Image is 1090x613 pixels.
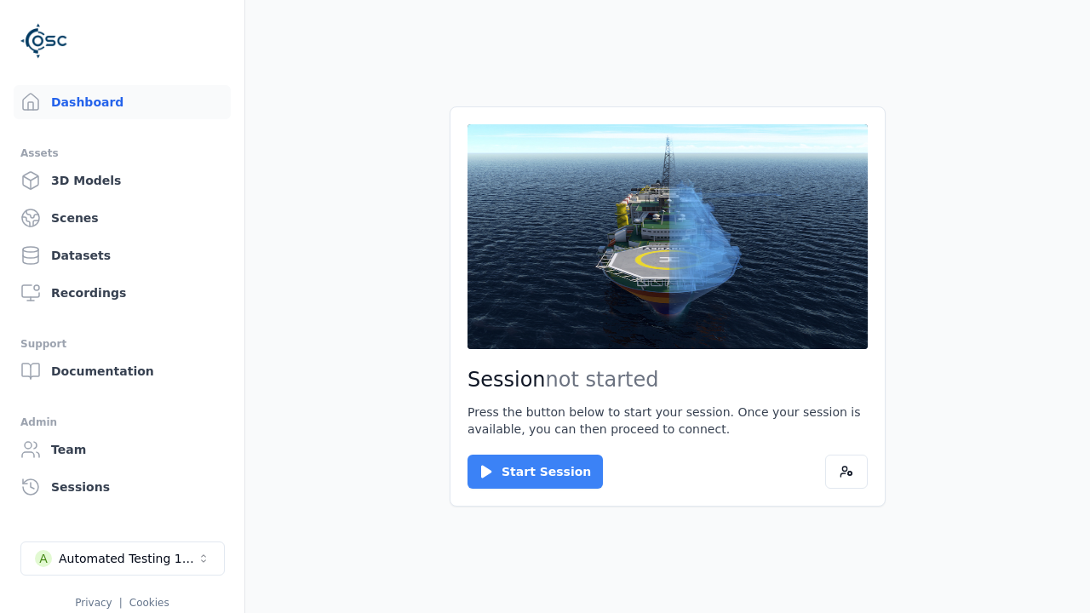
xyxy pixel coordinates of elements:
a: Scenes [14,201,231,235]
div: Admin [20,412,224,433]
a: Recordings [14,276,231,310]
a: Cookies [129,597,169,609]
a: Dashboard [14,85,231,119]
p: Press the button below to start your session. Once your session is available, you can then procee... [468,404,868,438]
a: Documentation [14,354,231,388]
div: Assets [20,143,224,163]
button: Start Session [468,455,603,489]
a: Datasets [14,238,231,272]
a: Team [14,433,231,467]
h2: Session [468,366,868,393]
a: Sessions [14,470,231,504]
div: A [35,550,52,567]
a: 3D Models [14,163,231,198]
img: Logo [20,17,68,65]
div: Support [20,334,224,354]
span: | [119,597,123,609]
a: Privacy [75,597,112,609]
div: Automated Testing 1 - Playwright [59,550,197,567]
span: not started [546,368,659,392]
button: Select a workspace [20,541,225,576]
